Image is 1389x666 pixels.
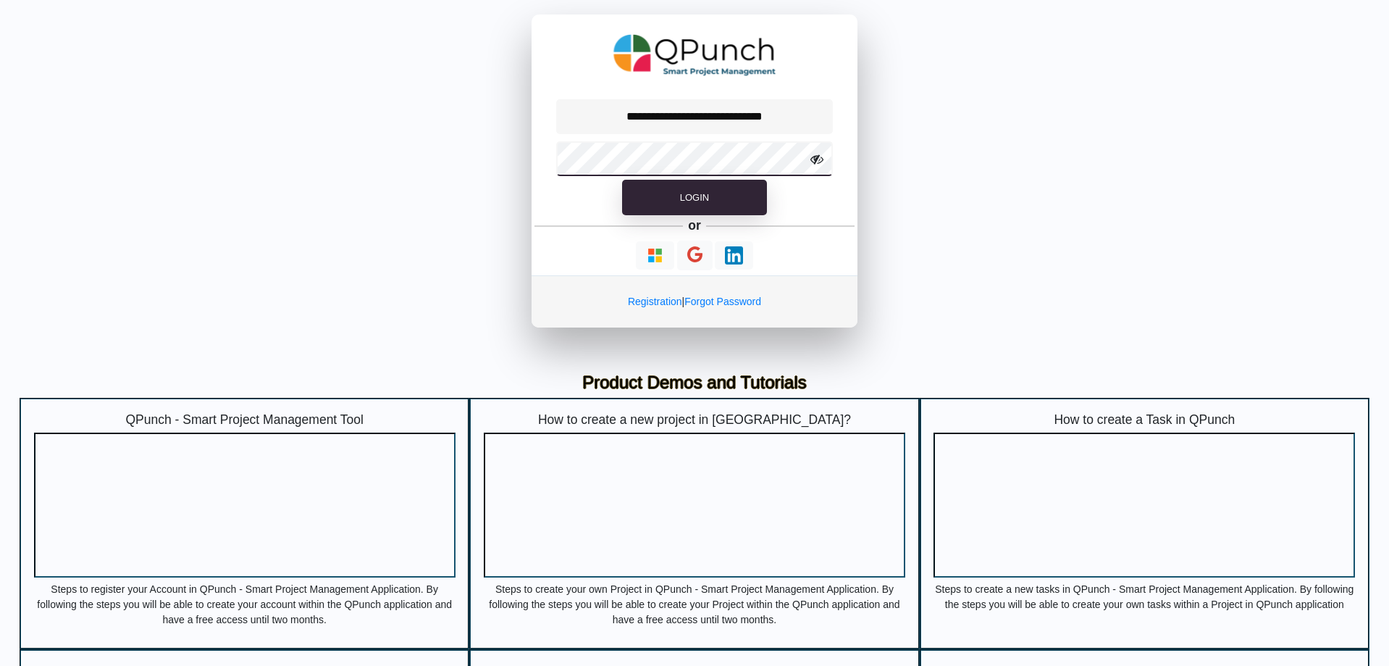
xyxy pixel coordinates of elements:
a: Forgot Password [684,296,761,307]
button: Continue With LinkedIn [715,241,753,270]
button: Continue With Google [677,241,713,270]
img: Loading... [725,246,743,265]
img: Loading... [646,246,664,265]
img: QPunch [613,29,776,81]
p: Steps to create your own Project in QPunch - Smart Project Management Application. By following t... [484,582,905,625]
h3: Product Demos and Tutorials [30,372,1359,394]
span: Login [680,192,709,203]
p: Steps to create a new tasks in QPunch - Smart Project Management Application. By following the st... [933,582,1355,625]
h5: How to create a Task in QPunch [933,412,1355,428]
button: Continue With Microsoft Azure [636,241,674,270]
h5: or [686,215,704,236]
div: | [532,275,857,328]
a: Registration [628,296,682,307]
h5: QPunch - Smart Project Management Tool [34,412,456,428]
h5: How to create a new project in [GEOGRAPHIC_DATA]? [484,412,905,428]
p: Steps to register your Account in QPunch - Smart Project Management Application. By following the... [34,582,456,625]
button: Login [622,180,767,216]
